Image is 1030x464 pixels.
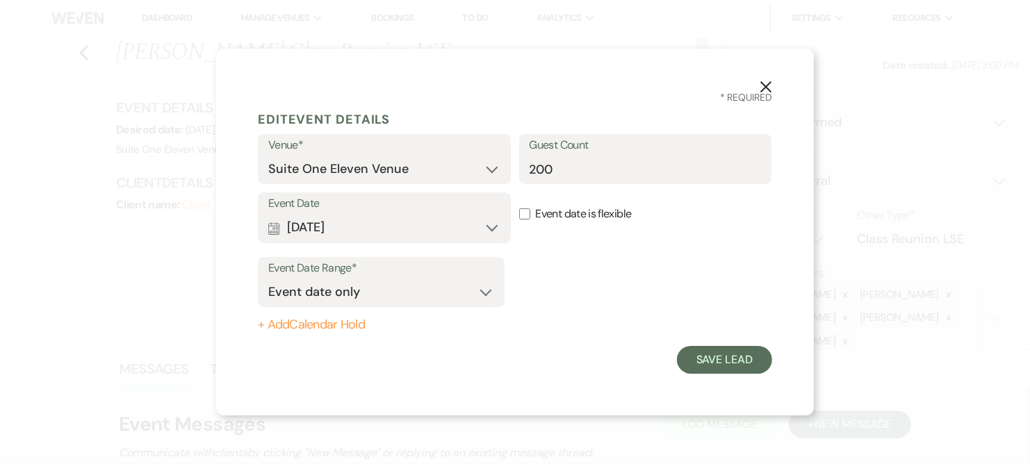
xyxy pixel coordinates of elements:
button: [DATE] [268,214,500,242]
h5: Edit Event Details [258,109,772,130]
h3: * Required [258,90,772,105]
button: Save Lead [677,346,772,374]
input: Event date is flexible [519,208,530,219]
label: Event Date Range* [268,258,494,279]
label: Event Date [268,194,500,214]
label: Venue* [268,135,500,156]
button: + AddCalendar Hold [258,318,505,332]
label: Event date is flexible [519,192,772,236]
label: Guest Count [530,135,762,156]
